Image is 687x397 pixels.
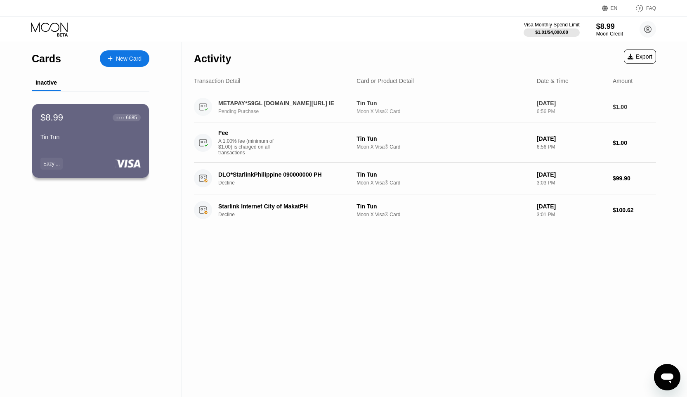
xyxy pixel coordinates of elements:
div: Visa Monthly Spend Limit$1.01/$4,000.00 [524,22,579,37]
div: [DATE] [537,203,606,210]
div: Tin Tun [356,203,530,210]
div: Starlink Internet City of MakatPHDeclineTin TunMoon X Visa® Card[DATE]3:01 PM$100.62 [194,194,656,226]
div: Moon X Visa® Card [356,180,530,186]
div: Visa Monthly Spend Limit [524,22,579,28]
div: METAPAY*S9GL [DOMAIN_NAME][URL] IE [218,100,349,106]
div: $1.00 [613,104,656,110]
div: $8.99● ● ● ●6685Tin TunEazy ... [32,104,149,178]
div: $100.62 [613,207,656,213]
div: 3:03 PM [537,180,606,186]
div: FAQ [627,4,656,12]
div: Tin Tun [356,135,530,142]
div: $8.99 [40,112,63,123]
div: 6685 [126,115,137,121]
div: $8.99Moon Credit [596,22,623,37]
div: Moon X Visa® Card [356,212,530,217]
div: FeeA 1.00% fee (minimum of $1.00) is charged on all transactionsTin TunMoon X Visa® Card[DATE]6:5... [194,123,656,163]
div: Moon X Visa® Card [356,109,530,114]
div: Inactive [35,79,57,86]
div: Eazy ... [43,161,60,167]
div: Date & Time [537,78,569,84]
div: [DATE] [537,100,606,106]
div: Moon X Visa® Card [356,144,530,150]
div: 3:01 PM [537,212,606,217]
div: New Card [116,55,142,62]
div: METAPAY*S9GL [DOMAIN_NAME][URL] IEPending PurchaseTin TunMoon X Visa® Card[DATE]6:56 PM$1.00 [194,91,656,123]
div: Tin Tun [356,100,530,106]
div: Export [628,53,652,60]
div: Eazy ... [40,158,63,170]
iframe: Button to launch messaging window [654,364,680,390]
div: FAQ [646,5,656,11]
div: $8.99 [596,22,623,31]
div: Export [624,50,656,64]
div: $1.01 / $4,000.00 [535,30,568,35]
div: Card or Product Detail [356,78,414,84]
div: A 1.00% fee (minimum of $1.00) is charged on all transactions [218,138,280,156]
div: Decline [218,212,359,217]
div: Decline [218,180,359,186]
div: $1.00 [613,139,656,146]
div: Pending Purchase [218,109,359,114]
div: 6:56 PM [537,109,606,114]
div: Moon Credit [596,31,623,37]
div: 6:56 PM [537,144,606,150]
div: Amount [613,78,633,84]
div: EN [611,5,618,11]
div: Cards [32,53,61,65]
div: Activity [194,53,231,65]
div: New Card [100,50,149,67]
div: Transaction Detail [194,78,240,84]
div: Fee [218,130,276,136]
div: EN [602,4,627,12]
div: Tin Tun [40,134,141,140]
div: ● ● ● ● [116,116,125,119]
div: $99.90 [613,175,656,182]
div: [DATE] [537,135,606,142]
div: Starlink Internet City of MakatPH [218,203,349,210]
div: DLO*StarlinkPhilippine 090000000 PH [218,171,349,178]
div: [DATE] [537,171,606,178]
div: DLO*StarlinkPhilippine 090000000 PHDeclineTin TunMoon X Visa® Card[DATE]3:03 PM$99.90 [194,163,656,194]
div: Tin Tun [356,171,530,178]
